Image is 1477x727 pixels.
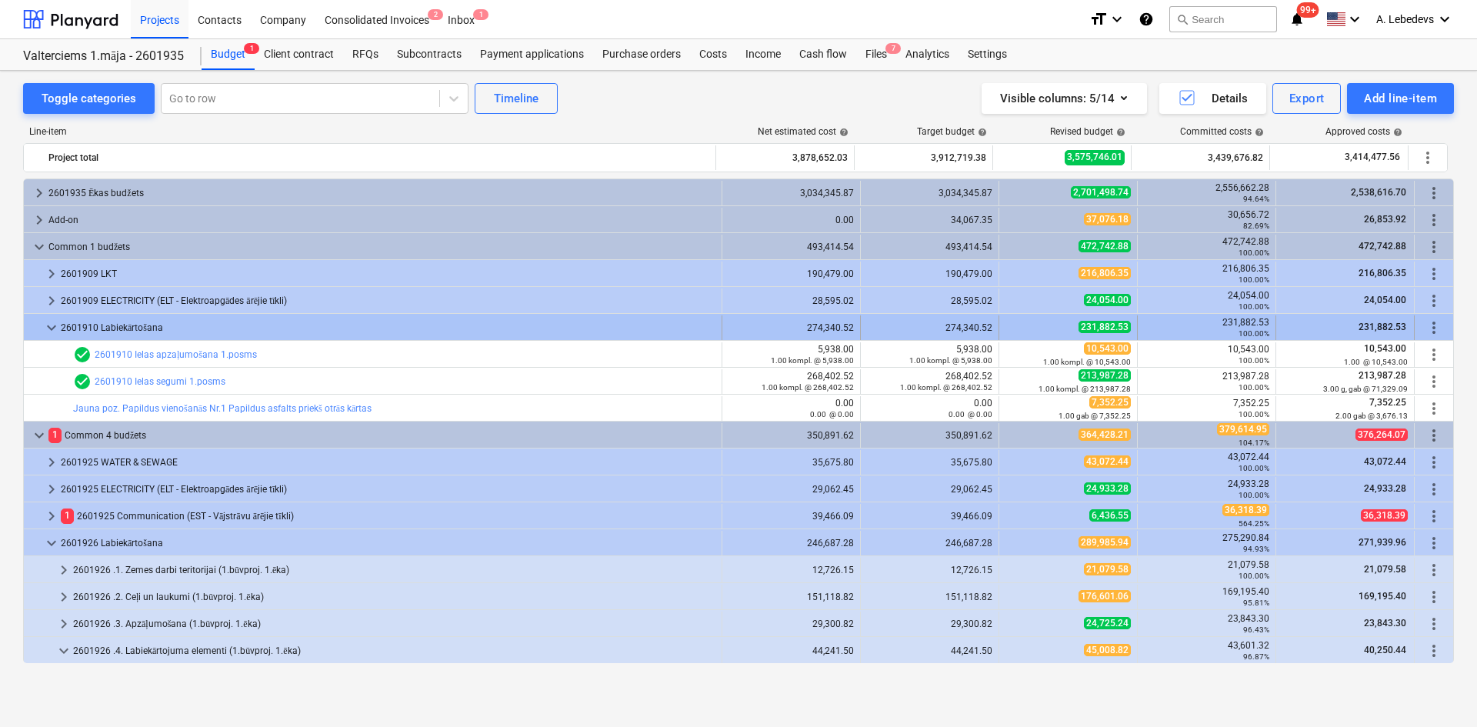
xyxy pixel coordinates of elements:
div: Committed costs [1180,126,1264,137]
span: keyboard_arrow_right [30,184,48,202]
span: 364,428.21 [1079,429,1131,441]
small: 1.00 gab @ 7,352.25 [1059,412,1131,420]
button: Export [1272,83,1342,114]
span: 169,195.40 [1357,591,1408,602]
span: More actions [1425,480,1443,499]
small: 100.00% [1239,356,1269,365]
span: 2,538,616.70 [1349,187,1408,198]
a: Costs [690,39,736,70]
div: Target budget [917,126,987,137]
span: 24,933.28 [1362,483,1408,494]
span: More actions [1425,399,1443,418]
div: Purchase orders [593,39,690,70]
span: keyboard_arrow_right [42,265,61,283]
span: 231,882.53 [1357,322,1408,332]
div: 10,543.00 [1144,344,1269,365]
div: 350,891.62 [867,430,992,441]
div: 28,595.02 [867,295,992,306]
span: 10,543.00 [1084,342,1131,355]
span: 472,742.88 [1357,241,1408,252]
span: 36,318.39 [1361,509,1408,522]
span: keyboard_arrow_right [42,292,61,310]
a: Cash flow [790,39,856,70]
span: 37,076.18 [1084,213,1131,225]
small: 564.25% [1239,519,1269,528]
small: 1.00 kompl. @ 213,987.28 [1039,385,1131,393]
span: More actions [1425,238,1443,256]
small: 100.00% [1239,464,1269,472]
span: keyboard_arrow_down [30,238,48,256]
div: 2601909 LKT [61,262,715,286]
div: 268,402.52 [867,371,992,392]
div: 0.00 [728,215,854,225]
small: 95.81% [1243,599,1269,607]
small: 94.93% [1243,545,1269,553]
span: keyboard_arrow_right [55,588,73,606]
span: 213,987.28 [1357,370,1408,381]
span: More actions [1425,453,1443,472]
span: 6,436.55 [1089,509,1131,522]
div: 2601910 Labiekārtošana [61,315,715,340]
span: keyboard_arrow_down [42,534,61,552]
div: Payment applications [471,39,593,70]
small: 3.00 g, gab @ 71,329.09 [1323,385,1408,393]
div: Line-item [23,126,717,137]
button: Toggle categories [23,83,155,114]
div: Files [856,39,896,70]
div: Visible columns : 5/14 [1000,88,1129,108]
div: 12,726.15 [867,565,992,575]
span: help [1390,128,1402,137]
span: keyboard_arrow_right [55,615,73,633]
div: Net estimated cost [758,126,849,137]
div: 34,067.35 [867,215,992,225]
small: 94.64% [1243,195,1269,203]
div: 2601925 Communication (EST - Vājstrāvu ārējie tīkli) [61,504,715,529]
span: 1 [61,509,74,523]
div: 246,687.28 [867,538,992,549]
div: 2,556,662.28 [1144,182,1269,204]
span: help [1252,128,1264,137]
div: 30,656.72 [1144,209,1269,231]
div: 3,439,676.82 [1138,145,1263,170]
span: 45,008.82 [1084,644,1131,656]
span: 24,054.00 [1084,294,1131,306]
div: 169,195.40 [1144,586,1269,608]
a: Settings [959,39,1016,70]
div: 3,878,652.03 [722,145,848,170]
span: More actions [1425,292,1443,310]
div: 39,466.09 [867,511,992,522]
div: Valterciems 1.māja - 2601935 [23,48,183,65]
small: 100.00% [1239,275,1269,284]
div: Common 4 budžets [48,423,715,448]
span: More actions [1425,507,1443,525]
span: keyboard_arrow_right [42,453,61,472]
span: 216,806.35 [1079,267,1131,279]
span: help [1113,128,1125,137]
div: 44,241.50 [728,645,854,656]
div: 29,300.82 [728,619,854,629]
span: More actions [1419,148,1437,167]
div: 29,300.82 [867,619,992,629]
div: 3,034,345.87 [867,188,992,198]
button: Timeline [475,83,558,114]
span: More actions [1425,265,1443,283]
div: 268,402.52 [728,371,854,392]
small: 104.17% [1239,439,1269,447]
div: 275,290.84 [1144,532,1269,554]
a: Budget1 [202,39,255,70]
span: 376,264.07 [1355,429,1408,441]
span: More actions [1425,426,1443,445]
div: 493,414.54 [728,242,854,252]
span: help [836,128,849,137]
div: Client contract [255,39,343,70]
span: 216,806.35 [1357,268,1408,278]
span: 21,079.58 [1084,563,1131,575]
a: Income [736,39,790,70]
div: 21,079.58 [1144,559,1269,581]
div: 35,675.80 [728,457,854,468]
div: 231,882.53 [1144,317,1269,338]
button: Visible columns:5/14 [982,83,1147,114]
a: Jauna poz. Papildus vienošanās Nr.1 Papildus asfalts priekš otrās kārtas [73,403,372,414]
